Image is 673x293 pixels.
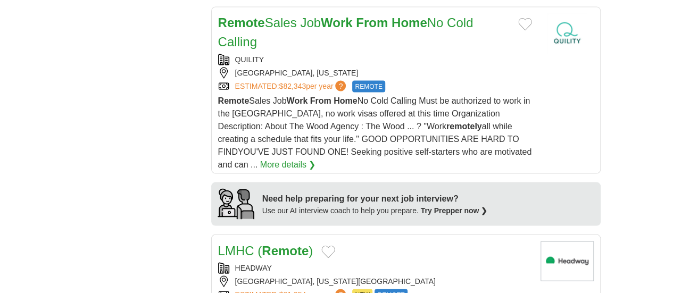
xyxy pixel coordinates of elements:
[392,15,427,30] strong: Home
[218,96,250,105] strong: Remote
[335,80,346,91] span: ?
[218,96,532,169] span: Sales Job No Cold Calling Must be authorized to work in the [GEOGRAPHIC_DATA], no work visas offe...
[218,243,313,257] a: LMHC (Remote)
[279,81,306,90] span: $82,343
[541,13,594,53] img: Quility Insurance logo
[421,206,488,214] a: Try Prepper now ❯
[446,121,482,130] strong: remotely
[235,55,264,63] a: QUILITY
[235,263,272,272] a: HEADWAY
[352,80,385,92] span: REMOTE
[334,96,357,105] strong: Home
[541,241,594,281] img: Headway logo
[218,275,532,287] div: [GEOGRAPHIC_DATA], [US_STATE][GEOGRAPHIC_DATA]
[260,158,316,171] a: More details ❯
[235,80,348,92] a: ESTIMATED:$82,343per year?
[321,15,353,30] strong: Work
[262,205,488,216] div: Use our AI interview coach to help you prepare.
[310,96,331,105] strong: From
[286,96,308,105] strong: Work
[218,15,265,30] strong: Remote
[518,18,532,30] button: Add to favorite jobs
[321,245,335,258] button: Add to favorite jobs
[218,67,532,78] div: [GEOGRAPHIC_DATA], [US_STATE]
[262,192,488,205] div: Need help preparing for your next job interview?
[356,15,388,30] strong: From
[262,243,309,257] strong: Remote
[218,15,473,49] a: RemoteSales JobWork From HomeNo Cold Calling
